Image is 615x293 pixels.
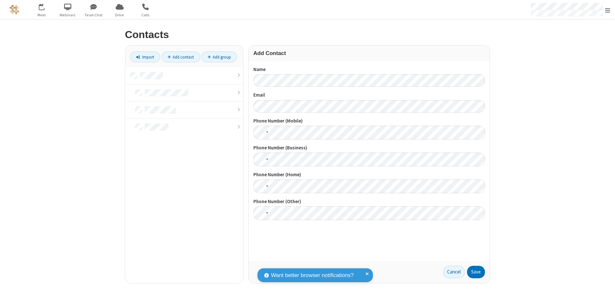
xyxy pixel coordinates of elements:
[30,12,54,18] span: Meet
[108,12,132,18] span: Drive
[253,126,270,139] div: United States: + 1
[253,144,485,152] label: Phone Number (Business)
[443,266,465,279] a: Cancel
[253,179,270,193] div: United States: + 1
[253,153,270,166] div: United States: + 1
[253,117,485,125] label: Phone Number (Mobile)
[253,50,485,56] h3: Add Contact
[161,51,200,62] a: Add contact
[134,12,158,18] span: Calls
[271,271,354,280] span: Want better browser notifications?
[253,198,485,205] label: Phone Number (Other)
[82,12,106,18] span: Team Chat
[125,29,490,40] h2: Contacts
[43,4,47,8] div: 1
[253,66,485,73] label: Name
[253,91,485,99] label: Email
[10,5,19,14] img: QA Selenium DO NOT DELETE OR CHANGE
[253,171,485,178] label: Phone Number (Home)
[201,51,237,62] a: Add group
[467,266,485,279] button: Save
[56,12,80,18] span: Webinars
[130,51,160,62] a: Import
[253,206,270,220] div: United States: + 1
